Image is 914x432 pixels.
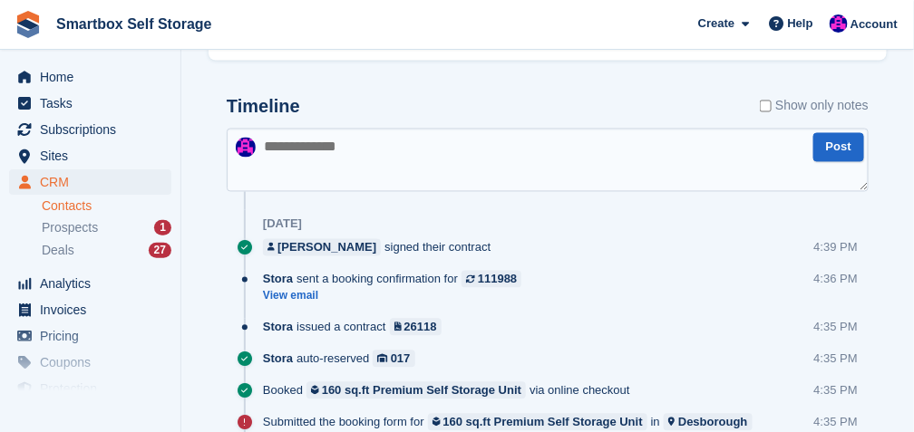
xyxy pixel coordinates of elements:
div: 017 [391,350,411,368]
div: Desborough [678,414,748,431]
span: CRM [40,169,149,195]
a: 111988 [462,271,521,288]
a: 26118 [390,319,442,336]
a: menu [9,271,171,296]
span: Pricing [40,323,149,349]
a: menu [9,143,171,168]
img: Sam Austin [830,14,848,33]
div: 4:35 PM [814,414,858,431]
span: Stora [263,319,293,336]
div: auto-reserved [263,350,424,368]
a: 017 [373,350,414,368]
div: [DATE] [263,217,302,232]
div: 27 [149,243,171,258]
span: Stora [263,350,293,368]
span: Subscriptions [40,117,149,142]
a: View email [263,289,530,304]
a: Smartbox Self Storage [49,9,219,39]
div: Booked via online checkout [263,382,639,399]
span: Analytics [40,271,149,296]
span: Help [788,14,813,33]
span: Create [698,14,734,33]
div: 4:36 PM [814,271,858,288]
span: Prospects [42,219,98,236]
div: 4:35 PM [814,382,858,399]
span: Account [851,15,898,34]
div: sent a booking confirmation for [263,271,530,288]
span: Home [40,64,149,90]
label: Show only notes [760,97,869,116]
a: menu [9,376,171,401]
div: 160 sq.ft Premium Self Storage Unit [322,382,521,399]
a: menu [9,350,171,375]
a: [PERSON_NAME] [263,239,381,256]
a: menu [9,169,171,195]
div: 26118 [404,319,437,336]
a: menu [9,297,171,322]
img: stora-icon-8386f47178a22dfd0bd8f6a31ec36ba5ce8667c1dd55bd0f319d3a0aa187defe.svg [15,11,42,38]
div: 111988 [478,271,517,288]
div: [PERSON_NAME] [277,239,376,256]
a: Desborough [664,414,753,431]
div: 1 [154,220,171,235]
div: 160 sq.ft Premium Self Storage Unit [443,414,643,431]
div: 4:35 PM [814,350,858,368]
img: Sam Austin [236,138,256,158]
span: Invoices [40,297,149,322]
div: issued a contract [263,319,451,336]
a: menu [9,91,171,116]
a: menu [9,323,171,349]
div: signed their contract [263,239,500,256]
input: Show only notes [760,97,772,116]
a: menu [9,117,171,142]
div: 4:35 PM [814,319,858,336]
button: Post [813,133,864,163]
a: Deals 27 [42,241,171,260]
div: 4:39 PM [814,239,858,256]
span: Coupons [40,350,149,375]
span: Tasks [40,91,149,116]
a: 160 sq.ft Premium Self Storage Unit [428,414,647,431]
span: Protection [40,376,149,401]
a: 160 sq.ft Premium Self Storage Unit [306,382,526,399]
a: Prospects 1 [42,218,171,237]
span: Deals [42,242,74,259]
span: Stora [263,271,293,288]
span: Sites [40,143,149,168]
a: Contacts [42,197,171,215]
h2: Timeline [227,97,300,118]
a: menu [9,64,171,90]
